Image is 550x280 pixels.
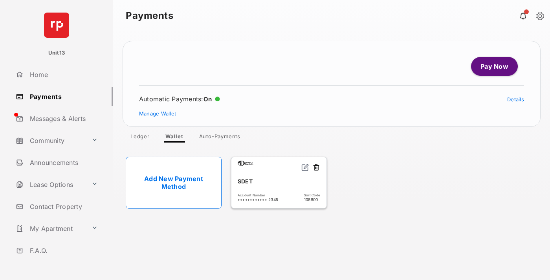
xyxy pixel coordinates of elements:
[124,133,156,143] a: Ledger
[301,163,309,171] img: svg+xml;base64,PHN2ZyB2aWV3Qm94PSIwIDAgMjQgMjQiIHdpZHRoPSIxNiIgaGVpZ2h0PSIxNiIgZmlsbD0ibm9uZSIgeG...
[304,193,320,197] span: Sort Code
[13,65,113,84] a: Home
[13,219,88,238] a: My Apartment
[13,87,113,106] a: Payments
[48,49,65,57] p: Unit13
[238,193,278,197] span: Account Number
[126,11,173,20] strong: Payments
[13,131,88,150] a: Community
[238,175,320,188] div: SDET
[159,133,190,143] a: Wallet
[13,175,88,194] a: Lease Options
[203,95,212,103] span: On
[139,95,220,103] div: Automatic Payments :
[238,197,278,202] span: •••••••••••• 2345
[13,109,113,128] a: Messages & Alerts
[139,110,176,117] a: Manage Wallet
[13,197,113,216] a: Contact Property
[13,241,113,260] a: F.A.Q.
[193,133,247,143] a: Auto-Payments
[507,96,524,102] a: Details
[126,157,222,209] a: Add New Payment Method
[13,153,113,172] a: Announcements
[44,13,69,38] img: svg+xml;base64,PHN2ZyB4bWxucz0iaHR0cDovL3d3dy53My5vcmcvMjAwMC9zdmciIHdpZHRoPSI2NCIgaGVpZ2h0PSI2NC...
[304,197,320,202] span: 108800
